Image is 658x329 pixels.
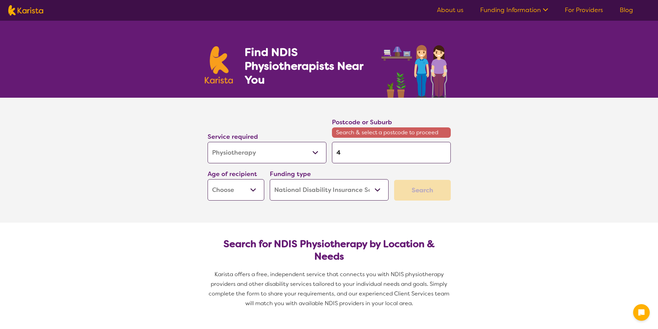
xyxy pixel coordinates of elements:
h2: Search for NDIS Physiotherapy by Location & Needs [213,238,445,263]
input: Type [332,142,451,163]
span: Search & select a postcode to proceed [332,127,451,138]
a: Blog [620,6,633,14]
img: physiotherapy [379,37,453,98]
p: Karista offers a free, independent service that connects you with NDIS physiotherapy providers an... [205,270,454,308]
img: Karista logo [8,5,43,16]
h1: Find NDIS Physiotherapists Near You [245,45,372,87]
label: Postcode or Suburb [332,118,392,126]
label: Service required [208,133,258,141]
a: About us [437,6,464,14]
img: Karista logo [205,46,233,84]
label: Age of recipient [208,170,257,178]
a: Funding Information [480,6,548,14]
a: For Providers [565,6,603,14]
label: Funding type [270,170,311,178]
